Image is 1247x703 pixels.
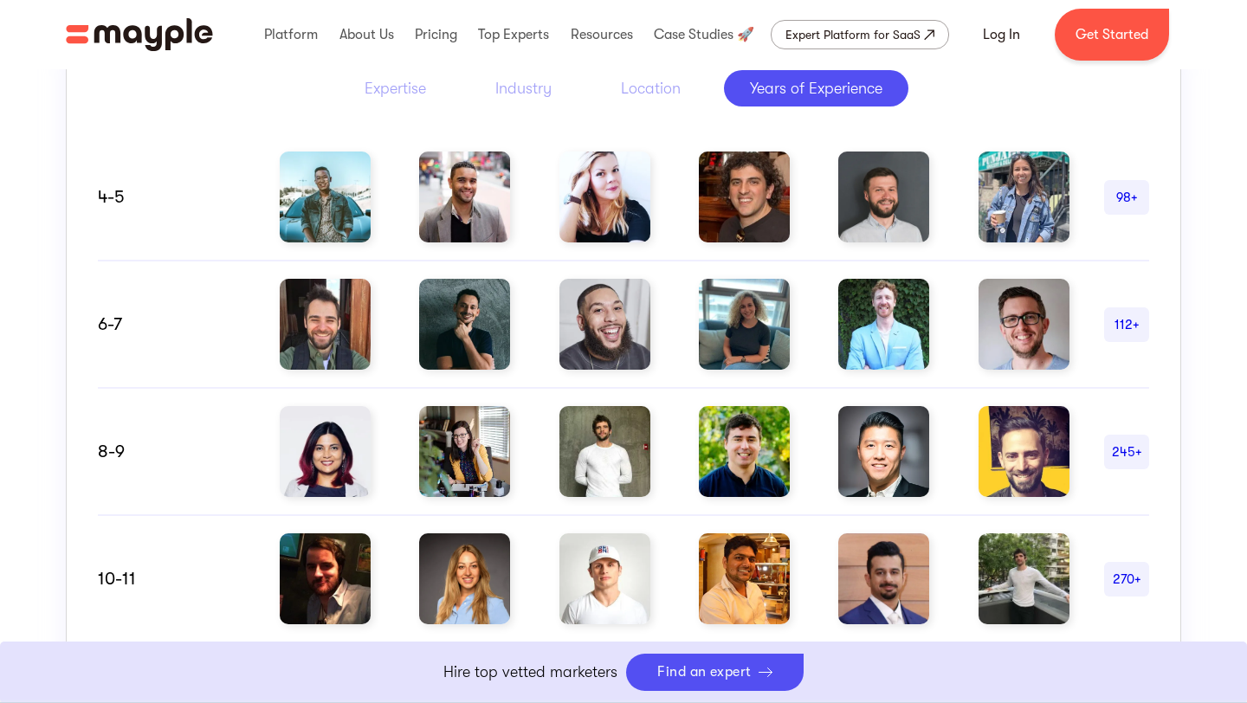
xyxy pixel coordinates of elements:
div: Platform [260,7,322,62]
div: Pricing [410,7,462,62]
a: Expert Platform for SaaS [771,20,949,49]
div: Expert Platform for SaaS [785,24,921,45]
a: home [66,18,213,51]
div: 6-7 [98,314,245,335]
div: Top Experts [474,7,553,62]
div: 98+ [1104,187,1149,208]
a: Get Started [1055,9,1169,61]
div: 112+ [1104,314,1149,335]
div: Years of Experience [750,78,882,99]
a: Log In [962,14,1041,55]
div: Expertise [365,78,426,99]
img: Mayple logo [66,18,213,51]
div: 10-11 [98,569,245,590]
div: Resources [566,7,637,62]
div: 4-5 [98,187,245,208]
div: Location [621,78,681,99]
div: 270+ [1104,569,1149,590]
div: Industry [495,78,552,99]
div: About Us [335,7,398,62]
div: 245+ [1104,442,1149,462]
div: 8-9 [98,442,245,462]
